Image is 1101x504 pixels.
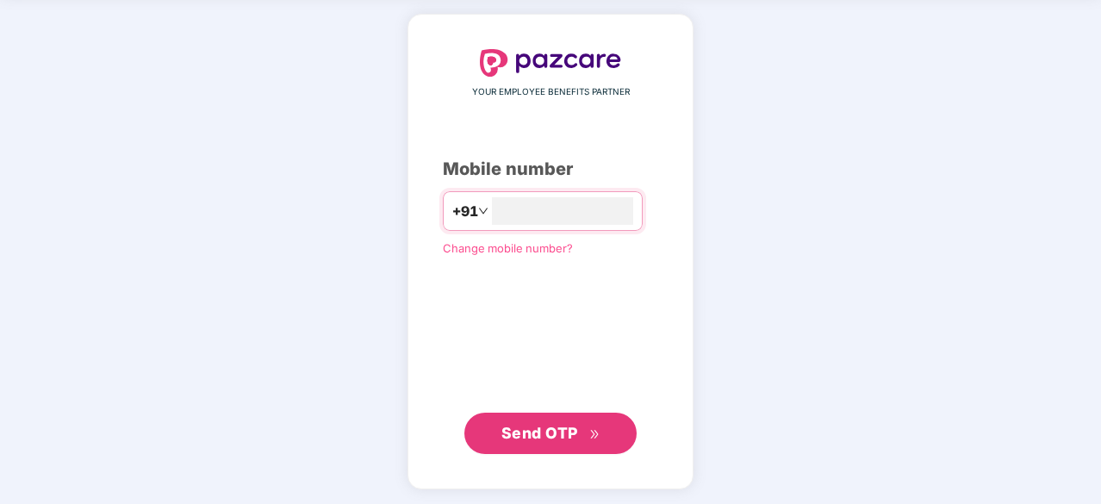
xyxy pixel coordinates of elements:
[452,201,478,222] span: +91
[443,156,658,183] div: Mobile number
[443,241,573,255] a: Change mobile number?
[472,85,630,99] span: YOUR EMPLOYEE BENEFITS PARTNER
[480,49,621,77] img: logo
[589,429,600,440] span: double-right
[464,413,637,454] button: Send OTPdouble-right
[478,206,488,216] span: down
[501,424,578,442] span: Send OTP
